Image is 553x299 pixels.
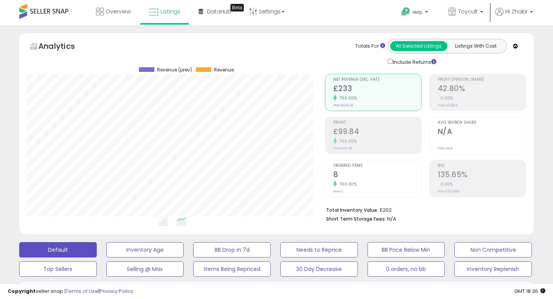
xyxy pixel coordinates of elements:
span: DataHub [207,8,231,15]
span: Revenue (prev) [157,67,192,73]
h2: £99.84 [333,127,421,138]
span: 2025-09-13 18:36 GMT [514,287,545,295]
a: Help [395,1,436,25]
span: Help [412,9,423,15]
span: Overview [106,8,131,15]
button: Items Being Repriced [193,261,271,277]
span: Listings [161,8,180,15]
button: All Selected Listings [390,41,447,51]
button: BB Drop in 7d [193,242,271,257]
button: 30 Day Decrease [280,261,358,277]
h2: 42.80% [438,84,526,95]
span: ROI [438,164,526,168]
span: Hi Zhakir [505,8,528,15]
button: Inventory Replenish [454,261,532,277]
b: Total Inventory Value: [326,207,378,213]
div: Totals For [355,43,385,50]
small: Prev: £12.48 [333,146,352,151]
a: Privacy Policy [99,287,133,295]
div: Include Returns [382,57,445,66]
button: Default [19,242,97,257]
span: N/A [387,215,396,223]
small: Prev: N/A [438,146,453,151]
h2: N/A [438,127,526,138]
span: Ordered Items [333,164,421,168]
button: Listings With Cost [447,41,504,51]
span: Profit [333,121,421,125]
small: 700.00% [337,138,357,144]
b: Short Term Storage Fees: [326,216,386,222]
i: Get Help [401,7,411,17]
span: Profit [PERSON_NAME] [438,78,526,82]
div: seller snap | | [8,288,133,295]
strong: Copyright [8,287,36,295]
span: Avg. Buybox Share [438,121,526,125]
h2: 8 [333,170,421,181]
a: Terms of Use [66,287,98,295]
small: 700.00% [337,95,357,101]
span: Toycult [458,8,478,15]
span: Net Revenue (Exc. VAT) [333,78,421,82]
div: Tooltip anchor [230,4,244,12]
small: Prev: 1 [333,189,343,194]
small: Prev: 42.80% [438,103,458,108]
small: 700.00% [337,181,357,187]
button: BB Price Below Min [368,242,445,257]
li: £202 [326,205,520,214]
a: Hi Zhakir [495,8,533,25]
button: Inventory Age [106,242,184,257]
small: 0.00% [438,95,453,101]
button: 0 orders, no bb [368,261,445,277]
small: 0.00% [438,181,453,187]
button: Top Sellers [19,261,97,277]
button: Non Competitive [454,242,532,257]
h2: £233 [333,84,421,95]
small: Prev: £29.16 [333,103,353,108]
button: Selling @ Max [106,261,184,277]
h2: 135.65% [438,170,526,181]
button: Needs to Reprice [280,242,358,257]
small: Prev: 135.65% [438,189,460,194]
span: Revenue [214,67,234,73]
h5: Analytics [38,41,90,53]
